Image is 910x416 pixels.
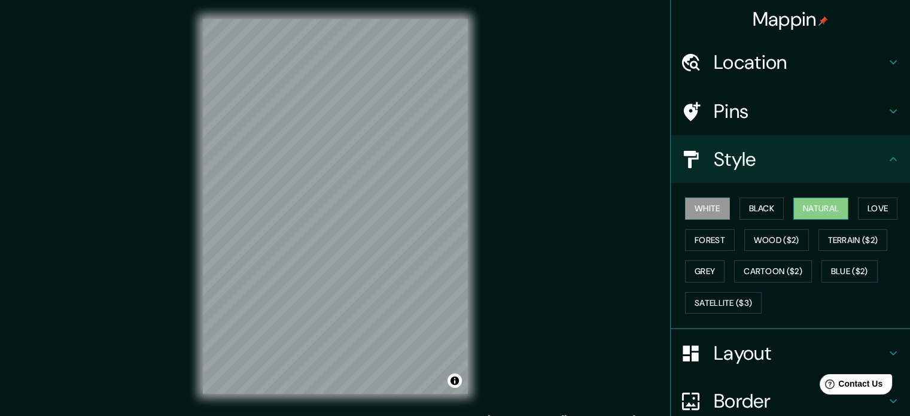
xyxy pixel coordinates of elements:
img: pin-icon.png [818,16,828,26]
button: Toggle attribution [448,374,462,388]
div: Location [671,38,910,86]
div: Pins [671,87,910,135]
h4: Mappin [753,7,829,31]
button: Blue ($2) [821,260,878,283]
div: Style [671,135,910,183]
h4: Border [714,389,886,413]
div: Layout [671,329,910,377]
canvas: Map [203,19,468,394]
button: Natural [793,198,848,220]
button: Terrain ($2) [818,229,888,251]
iframe: Help widget launcher [804,369,897,403]
button: Love [858,198,897,220]
h4: Layout [714,341,886,365]
button: Satellite ($3) [685,292,762,314]
h4: Location [714,50,886,74]
h4: Pins [714,99,886,123]
button: Black [739,198,784,220]
button: Grey [685,260,725,283]
button: Forest [685,229,735,251]
button: Wood ($2) [744,229,809,251]
h4: Style [714,147,886,171]
button: Cartoon ($2) [734,260,812,283]
button: White [685,198,730,220]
